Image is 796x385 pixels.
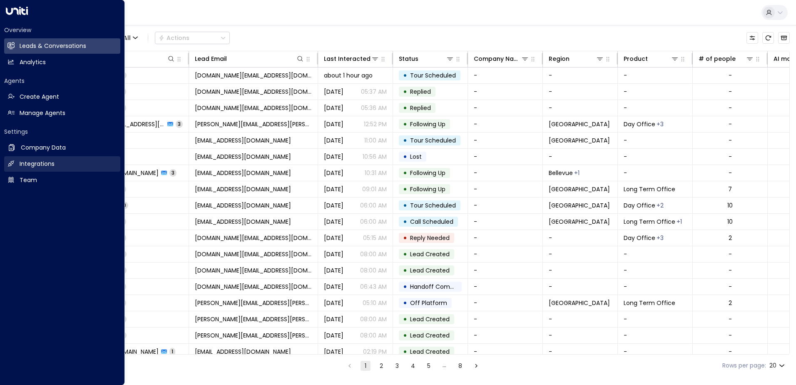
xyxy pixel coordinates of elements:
[543,311,618,327] td: -
[549,120,610,128] span: Spokane
[618,132,693,148] td: -
[410,136,456,145] span: Tour Scheduled
[549,54,570,64] div: Region
[399,54,418,64] div: Status
[549,136,610,145] span: Seattle
[403,328,407,342] div: •
[624,217,675,226] span: Long Term Office
[324,250,343,258] span: Sep 28, 2025
[729,282,732,291] div: -
[20,92,59,101] h2: Create Agent
[195,331,312,340] span: Daniela.Guimaraes@iwgplc.com
[324,315,343,323] span: Sep 28, 2025
[324,266,343,275] span: Sep 28, 2025
[729,136,732,145] div: -
[468,295,543,311] td: -
[20,176,37,185] h2: Team
[468,327,543,343] td: -
[468,311,543,327] td: -
[468,149,543,165] td: -
[403,231,407,245] div: •
[410,234,450,242] span: Reply Needed
[729,331,732,340] div: -
[361,87,387,96] p: 05:37 AM
[403,280,407,294] div: •
[403,101,407,115] div: •
[574,169,580,177] div: Seattle
[657,120,664,128] div: Long Term Office,Short Term Office,Workstation
[468,116,543,132] td: -
[624,299,675,307] span: Long Term Office
[403,345,407,359] div: •
[543,279,618,295] td: -
[729,104,732,112] div: -
[618,344,693,360] td: -
[4,89,120,105] a: Create Agent
[729,120,732,128] div: -
[360,201,387,210] p: 06:00 AM
[618,311,693,327] td: -
[195,71,312,80] span: danielamirraguimaraes.prof@gmail.com
[399,54,454,64] div: Status
[468,181,543,197] td: -
[324,282,343,291] span: Sep 24, 2025
[410,120,445,128] span: Following Up
[195,120,312,128] span: libby.dolly@yahoo.com
[363,152,387,161] p: 10:56 AM
[195,217,291,226] span: turok3000+test5@gmail.com
[4,105,120,121] a: Manage Agents
[543,344,618,360] td: -
[155,32,230,44] div: Button group with a nested menu
[543,262,618,278] td: -
[543,100,618,116] td: -
[4,156,120,172] a: Integrations
[778,32,790,44] button: Archived Leads
[4,38,120,54] a: Leads & Conversations
[657,201,664,210] div: Long Term Office,Short Term Office
[762,32,774,44] span: Refresh
[324,120,343,128] span: Yesterday
[729,347,732,356] div: -
[324,234,343,242] span: Yesterday
[468,246,543,262] td: -
[4,26,120,34] h2: Overview
[440,361,450,371] div: …
[468,165,543,181] td: -
[403,85,407,99] div: •
[365,169,387,177] p: 10:31 AM
[657,234,664,242] div: Long Term Office,Short Term Office,Workstation
[468,279,543,295] td: -
[324,331,343,340] span: Sep 28, 2025
[403,247,407,261] div: •
[455,361,465,371] button: Go to page 8
[677,217,682,226] div: Short Term Office
[618,67,693,83] td: -
[403,68,407,82] div: •
[195,152,291,161] span: regus.testing@yahoo.com
[376,361,386,371] button: Go to page 2
[410,282,469,291] span: Handoff Completed
[4,55,120,70] a: Analytics
[410,185,445,193] span: Following Up
[468,132,543,148] td: -
[195,104,312,112] span: danielamirraguimaraes.prof@gmail.com
[195,169,291,177] span: testing.regus@yahoo.com
[360,282,387,291] p: 06:43 AM
[344,360,482,371] nav: pagination navigation
[195,299,312,307] span: Daniela.Guimaraes@iwgplc.com
[21,143,66,152] h2: Company Data
[4,127,120,136] h2: Settings
[549,54,604,64] div: Region
[410,201,456,210] span: Tour Scheduled
[195,136,291,145] span: regus.testing@yahoo.com
[410,169,445,177] span: Following Up
[543,327,618,343] td: -
[618,165,693,181] td: -
[195,282,312,291] span: danielamirraguimaraes.prof@gmail.com
[543,67,618,83] td: -
[360,315,387,323] p: 08:00 AM
[4,140,120,155] a: Company Data
[169,348,175,355] span: 1
[468,100,543,116] td: -
[410,299,447,307] span: Off Platform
